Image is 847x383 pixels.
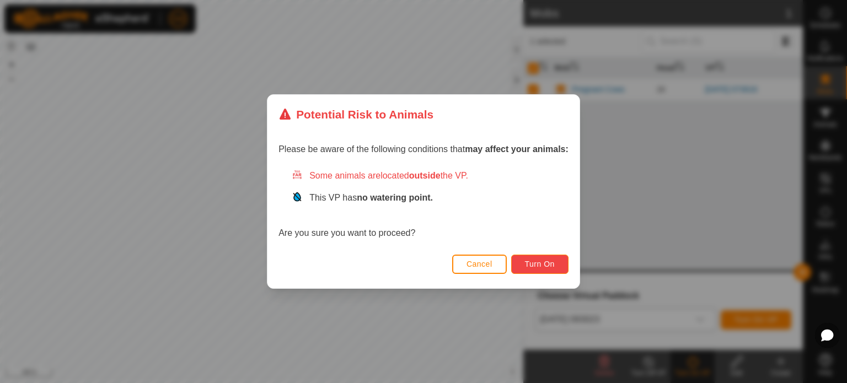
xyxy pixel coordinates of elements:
[525,260,555,268] span: Turn On
[309,193,433,202] span: This VP has
[278,144,569,154] span: Please be aware of the following conditions that
[467,260,492,268] span: Cancel
[409,171,441,180] strong: outside
[278,169,569,240] div: Are you sure you want to proceed?
[292,169,569,182] div: Some animals are
[380,171,468,180] span: located the VP.
[465,144,569,154] strong: may affect your animals:
[278,106,433,123] div: Potential Risk to Animals
[452,255,507,274] button: Cancel
[511,255,569,274] button: Turn On
[357,193,433,202] strong: no watering point.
